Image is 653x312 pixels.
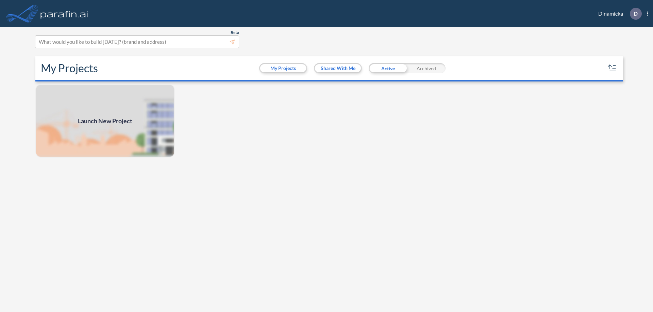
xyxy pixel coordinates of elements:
[369,63,407,73] div: Active
[35,84,175,158] img: add
[231,30,239,35] span: Beta
[260,64,306,72] button: My Projects
[607,63,618,74] button: sort
[315,64,361,72] button: Shared With Me
[39,7,89,20] img: logo
[35,84,175,158] a: Launch New Project
[588,8,648,20] div: Dinamicka
[41,62,98,75] h2: My Projects
[634,11,638,17] p: D
[407,63,446,73] div: Archived
[78,116,132,126] span: Launch New Project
